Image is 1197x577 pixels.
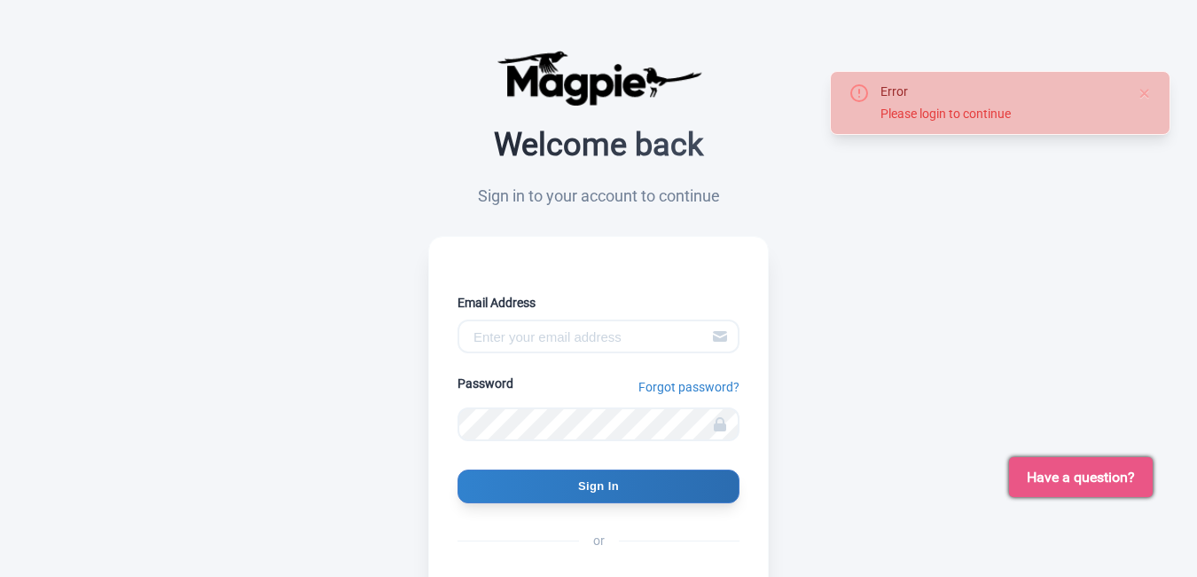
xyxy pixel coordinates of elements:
[458,470,739,503] input: Sign In
[633,378,739,397] a: Forgot password?
[880,105,1123,123] div: Please login to continue
[880,83,1123,101] div: Error
[458,375,518,393] label: Password
[1027,467,1135,488] span: Have a question?
[458,320,739,353] input: Enter your email address
[458,294,739,312] label: Email Address
[428,128,769,163] h2: Welcome back
[428,184,769,208] p: Sign in to your account to continue
[579,532,619,550] span: or
[1009,457,1153,497] button: Have a question?
[492,50,705,107] img: logo-ab69f6fb50320c5b225c76a69d11143b.png
[1138,83,1152,104] button: Close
